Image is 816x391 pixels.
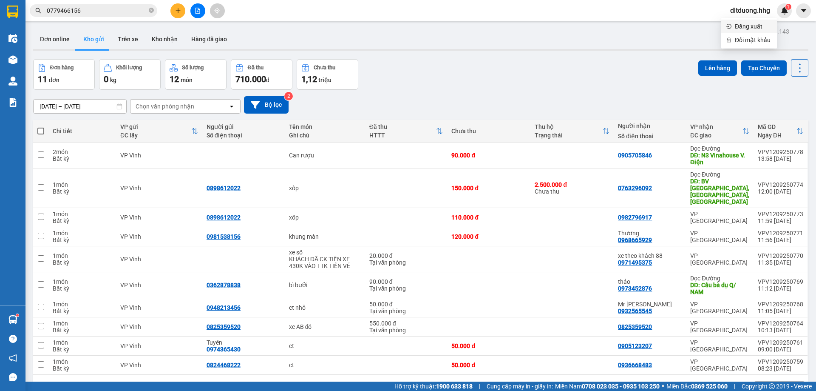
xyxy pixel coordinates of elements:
div: VPV1209250761 [758,339,803,346]
div: Số lượng [182,65,204,71]
div: ct [289,362,361,368]
span: Đổi mật khẩu [735,35,772,45]
div: Số điện thoại [207,132,280,139]
div: Đơn hàng [50,65,74,71]
div: Đã thu [369,123,436,130]
div: VP [GEOGRAPHIC_DATA] [690,358,749,372]
div: Chưa thu [451,128,526,134]
div: ct nhỏ [289,304,361,311]
div: 2 món [53,148,112,155]
div: VP [GEOGRAPHIC_DATA] [690,252,749,266]
div: Tên món [289,123,361,130]
div: 08:23 [DATE] [758,365,803,372]
span: Miền Bắc [666,382,728,391]
div: 0825359520 [207,323,241,330]
strong: 1900 633 818 [436,383,473,390]
div: 1 món [53,252,112,259]
span: copyright [769,383,775,389]
div: VP Vinh [120,152,198,159]
span: 11 [38,74,47,84]
div: Người nhận [618,123,682,129]
strong: 0708 023 035 - 0935 103 250 [582,383,660,390]
div: VP gửi [120,123,191,130]
button: Lên hàng [698,60,737,76]
div: Bất kỳ [53,217,112,224]
div: Chi tiết [53,128,112,134]
div: thảo [618,278,682,285]
strong: 0369 525 060 [691,383,728,390]
th: Toggle SortBy [530,120,614,143]
div: xốp [289,185,361,191]
sup: 1 [785,4,791,10]
div: VP Vinh [120,185,198,191]
span: dltduong.hhg [723,5,777,16]
div: 0973452876 [618,285,652,292]
th: Toggle SortBy [365,120,448,143]
div: Ngày ĐH [758,132,796,139]
button: Đã thu710.000đ [231,59,292,90]
div: VP [GEOGRAPHIC_DATA] [690,320,749,334]
div: VP nhận [690,123,742,130]
span: Hỗ trợ kỹ thuật: [394,382,473,391]
div: KHÁCH ĐÃ CK TIỀN XE 430K VÀO TTK TIỀN VÉ [289,256,361,269]
div: 50.000 đ [451,342,526,349]
div: 1 món [53,211,112,217]
div: Mr Quý [618,301,682,308]
span: 1 [787,4,790,10]
div: VP [GEOGRAPHIC_DATA] [690,339,749,353]
span: close-circle [149,7,154,15]
div: DĐ: BV Vĩnh Đức, Điện Bàn, QN [690,178,749,205]
span: triệu [318,77,331,83]
div: 0932565545 [618,308,652,314]
div: DĐ: Cầu bà dụ Q/ NAM [690,282,749,295]
span: Cung cấp máy in - giấy in: [487,382,553,391]
div: 1 món [53,301,112,308]
span: notification [9,354,17,362]
div: 0982796917 [618,214,652,221]
div: Dọc Đường [690,171,749,178]
div: 0905705846 [618,152,652,159]
div: 11:35 [DATE] [758,259,803,266]
span: kg [110,77,116,83]
div: VPV1209250759 [758,358,803,365]
div: Dọc Đường [690,145,749,152]
div: 0825359520 [618,323,652,330]
div: Chưa thu [314,65,335,71]
div: Tại văn phòng [369,327,443,334]
button: Tạo Chuyến [741,60,787,76]
div: 13:58 [DATE] [758,155,803,162]
div: VPV1209250773 [758,211,803,217]
div: VPV1209250764 [758,320,803,327]
div: Khối lượng [116,65,142,71]
div: 0974365430 [207,346,241,353]
div: 0824468222 [207,362,241,368]
div: 2.500.000 đ [535,181,609,188]
div: xe AB đỏ [289,323,361,330]
div: VP Vinh [120,282,198,288]
sup: 2 [284,92,293,100]
div: 0898612022 [207,185,241,191]
button: Chưa thu1,12 triệu [297,59,358,90]
svg: open [228,103,235,110]
span: plus [175,8,181,14]
div: 0948213456 [207,304,241,311]
img: warehouse-icon [8,34,17,43]
th: Toggle SortBy [116,120,202,143]
button: Trên xe [111,29,145,49]
button: Đơn online [33,29,76,49]
div: Người gửi [207,123,280,130]
div: Tại văn phòng [369,259,443,266]
span: 710.000 [235,74,266,84]
div: VPV1209250774 [758,181,803,188]
div: Tại văn phòng [369,308,443,314]
button: aim [210,3,225,18]
div: Tại văn phòng [369,285,443,292]
span: | [479,382,480,391]
div: Bất kỳ [53,308,112,314]
button: Kho gửi [76,29,111,49]
input: Tìm tên, số ĐT hoặc mã đơn [47,6,147,15]
div: 1 món [53,358,112,365]
div: 09:00 [DATE] [758,346,803,353]
div: 120.000 đ [451,233,526,240]
th: Toggle SortBy [686,120,754,143]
